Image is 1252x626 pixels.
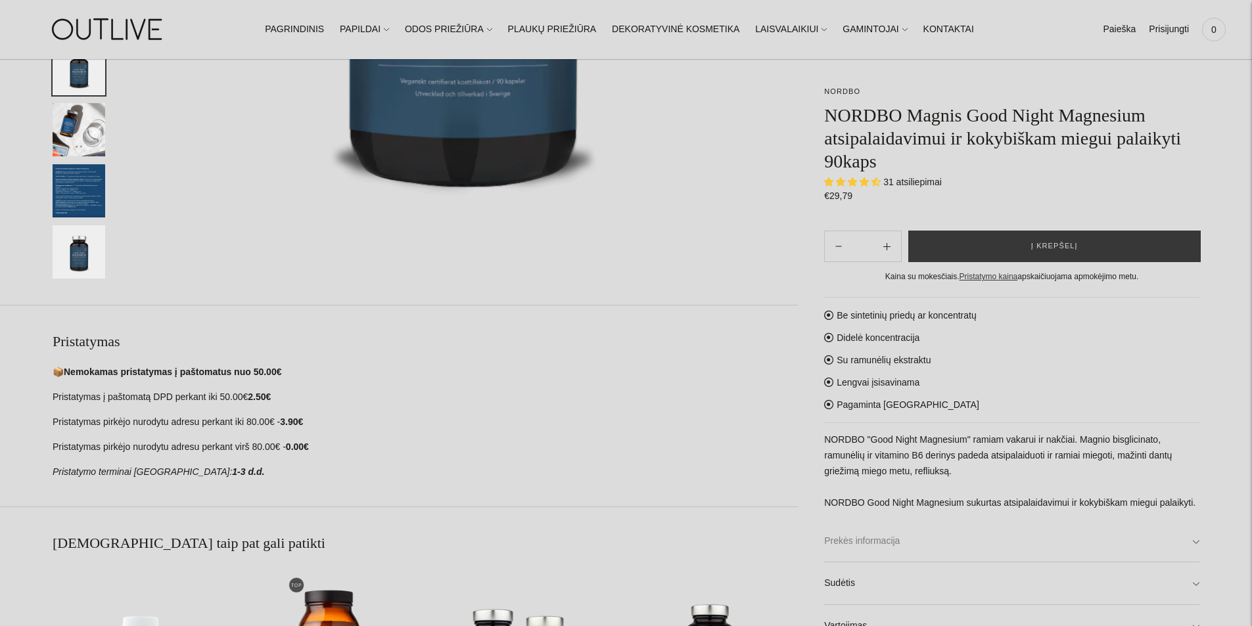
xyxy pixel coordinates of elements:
strong: 0.00€ [286,441,309,452]
a: 0 [1202,15,1226,44]
button: Translation missing: en.general.accessibility.image_thumbail [53,42,105,95]
img: OUTLIVE [26,7,191,52]
a: PAGRINDINIS [265,15,324,44]
h1: NORDBO Magnis Good Night Magnesium atsipalaidavimui ir kokybiškam miegui palaikyti 90kaps [824,104,1199,173]
a: LAISVALAIKIUI [755,15,827,44]
a: Paieška [1103,15,1136,44]
a: ODOS PRIEŽIŪRA [405,15,492,44]
a: Sudėtis [824,562,1199,604]
em: Pristatymo terminai [GEOGRAPHIC_DATA]: [53,466,232,477]
input: Product quantity [852,237,872,256]
h2: Pristatymas [53,332,798,351]
a: NORDBO [824,87,860,95]
strong: 3.90€ [280,416,303,427]
button: Translation missing: en.general.accessibility.image_thumbail [53,103,105,156]
a: PAPILDAI [340,15,389,44]
strong: Nemokamas pristatymas į paštomatus nuo 50.00€ [64,367,281,377]
button: Add product quantity [825,231,852,262]
p: Pristatymas pirkėjo nurodytu adresu perkant virš 80.00€ - [53,439,798,455]
a: Prisijungti [1149,15,1189,44]
button: Translation missing: en.general.accessibility.image_thumbail [53,225,105,279]
span: Į krepšelį [1031,240,1078,253]
a: Prekės informacija [824,520,1199,562]
span: 4.71 stars [824,177,883,187]
p: Pristatymas į paštomatą DPD perkant iki 50.00€ [53,390,798,405]
a: Pristatymo kaina [960,272,1018,281]
a: PLAUKŲ PRIEŽIŪRA [508,15,597,44]
span: 31 atsiliepimai [883,177,942,187]
p: 📦 [53,365,798,380]
span: 0 [1205,20,1223,39]
div: Kaina su mokesčiais. apskaičiuojama apmokėjimo metu. [824,270,1199,284]
strong: 1-3 d.d. [232,466,264,477]
p: NORDBO "Good Night Magnesium" ramiam vakarui ir nakčiai. Magnio bisglicinato, ramunėlių ir vitami... [824,432,1199,511]
button: Translation missing: en.general.accessibility.image_thumbail [53,164,105,217]
span: €29,79 [824,190,852,201]
a: DEKORATYVINĖ KOSMETIKA [612,15,739,44]
button: Subtract product quantity [873,231,901,262]
a: GAMINTOJAI [843,15,907,44]
a: KONTAKTAI [923,15,974,44]
p: Pristatymas pirkėjo nurodytu adresu perkant iki 80.00€ - [53,414,798,430]
button: Į krepšelį [908,231,1201,262]
strong: 2.50€ [248,391,271,402]
h2: [DEMOGRAPHIC_DATA] taip pat gali patikti [53,533,798,553]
